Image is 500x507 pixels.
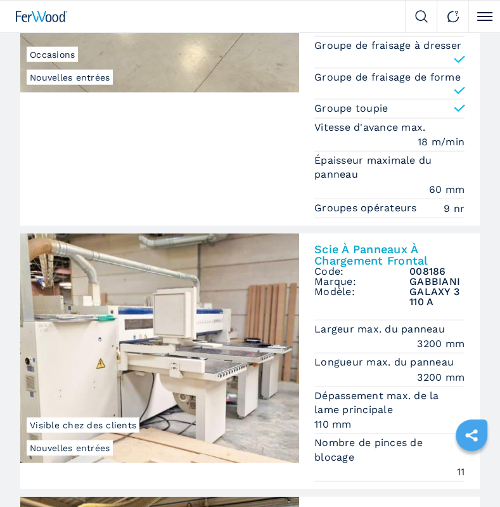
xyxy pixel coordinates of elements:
span: Nouvelles entrées [27,440,113,456]
p: Largeur max. du panneau [314,322,448,336]
h3: GALAXY 3 110 A [409,287,465,307]
button: Click to toggle menu [468,1,500,32]
img: Contact us [447,10,459,23]
em: 110 mm [314,417,465,431]
p: Groupe toupie [314,102,388,115]
em: 18 m/min [418,135,465,149]
h2: Scie À Panneaux À Chargement Frontal [314,244,465,267]
span: Modèle: [314,287,409,307]
span: Code: [314,267,409,277]
a: Scie À Panneaux À Chargement Frontal GABBIANI GALAXY 3 110 ANouvelles entréesVisible chez des cli... [20,234,480,489]
p: Groupes opérateurs [314,201,420,215]
em: 9 nr [444,201,465,216]
p: Groupe de fraisage à dresser [314,39,461,53]
h3: 008186 [409,267,465,277]
span: Nouvelles entrées [27,70,113,85]
span: Marque: [314,277,409,287]
em: 3200 mm [417,370,465,385]
p: Groupe de fraisage de forme [314,70,461,84]
iframe: Chat [446,450,490,497]
p: Nombre de pinces de blocage [314,436,465,464]
em: 3200 mm [417,336,465,351]
p: Longueur max. du panneau [314,355,457,369]
span: Visible chez des clients [27,418,139,433]
a: sharethis [456,419,487,451]
p: Épaisseur maximale du panneau [314,154,465,182]
img: Search [415,10,428,23]
img: Scie À Panneaux À Chargement Frontal GABBIANI GALAXY 3 110 A [20,234,299,463]
p: Dépassement max. de la lame principale [314,389,465,418]
p: Vitesse d'avance max. [314,121,429,135]
img: Ferwood [16,11,68,22]
em: 60 mm [429,182,465,197]
span: Occasions [27,47,78,62]
h3: GABBIANI [409,277,465,287]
